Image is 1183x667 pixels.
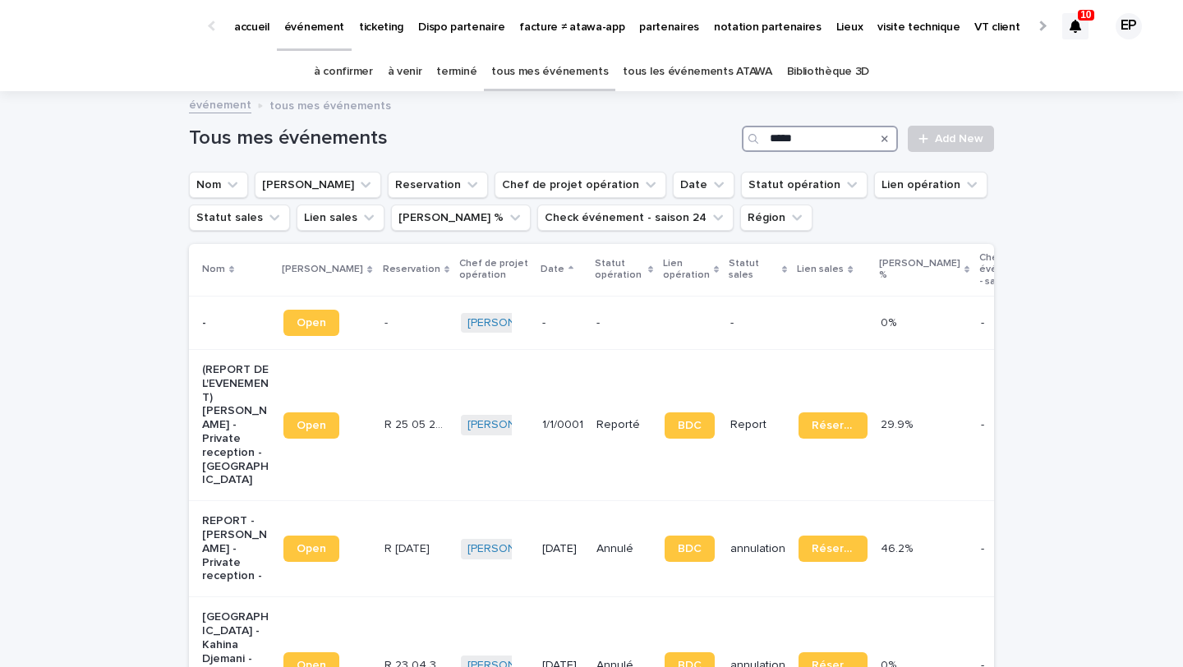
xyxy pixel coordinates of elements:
a: Open [283,310,339,336]
a: [PERSON_NAME] [467,316,557,330]
a: Open [283,536,339,562]
a: Réservation [799,412,867,439]
p: 29.9% [881,415,916,432]
a: à confirmer [314,53,373,91]
a: tous mes événements [491,53,608,91]
p: Reservation [383,260,440,278]
button: Check événement - saison 24 [537,205,734,231]
a: BDC [665,536,715,562]
a: Open [283,412,339,439]
p: - [542,316,583,330]
a: Réservation [799,536,867,562]
p: - [981,542,1043,556]
p: - [981,316,1043,330]
p: Reporté [596,418,651,432]
span: Open [297,543,326,554]
p: - [596,316,651,330]
p: - [202,316,270,330]
p: Nom [202,260,225,278]
button: Région [740,205,812,231]
a: [PERSON_NAME] [467,542,557,556]
p: Report [730,418,785,432]
p: Date [541,260,564,278]
p: 10 [1080,9,1091,21]
a: BDC [665,412,715,439]
p: Statut opération [595,255,644,285]
p: - [981,418,1043,432]
span: BDC [678,420,702,431]
h1: Tous mes événements [189,126,735,150]
p: 0% [881,313,900,330]
p: R 23 03 1736 [384,539,433,556]
button: Statut sales [189,205,290,231]
button: Lien opération [874,172,987,198]
a: [PERSON_NAME] [467,418,557,432]
p: tous mes événements [269,95,391,113]
p: 46.2% [881,539,916,556]
span: Réservation [812,543,854,554]
p: Lien sales [797,260,844,278]
p: - [384,313,391,330]
span: Add New [935,133,983,145]
input: Search [742,126,898,152]
tr: -Open-- [PERSON_NAME] ---0%0% --- [189,296,1151,349]
a: Bibliothèque 3D [787,53,869,91]
button: Marge % [391,205,531,231]
img: Ls34BcGeRexTGTNfXpUC [33,10,192,43]
button: Chef de projet opération [495,172,666,198]
tr: (REPORT DE L'EVENEMENT) [PERSON_NAME] - Private reception - [GEOGRAPHIC_DATA]OpenR 25 05 2666R 25... [189,349,1151,500]
a: tous les événements ATAWA [623,53,771,91]
a: à venir [388,53,422,91]
p: R 25 05 2666 [384,415,451,432]
tr: REPORT - [PERSON_NAME] - Private reception -OpenR [DATE]R [DATE] [PERSON_NAME] [DATE]AnnuléBDCann... [189,501,1151,597]
a: événement [189,94,251,113]
span: Réservation [812,420,854,431]
p: annulation [730,542,785,556]
p: (REPORT DE L'EVENEMENT) [PERSON_NAME] - Private reception - [GEOGRAPHIC_DATA] [202,363,270,487]
button: Statut opération [741,172,868,198]
p: Annulé [596,542,651,556]
div: EP [1116,13,1142,39]
button: Lien sales [297,205,384,231]
p: Lien opération [663,255,710,285]
p: REPORT - [PERSON_NAME] - Private reception - [202,514,270,583]
p: Chef de projet opération [459,255,531,285]
button: Lien Stacker [255,172,381,198]
span: BDC [678,543,702,554]
p: [PERSON_NAME] [282,260,363,278]
p: [DATE] [542,542,583,556]
a: Add New [908,126,994,152]
div: 10 [1062,13,1089,39]
span: Open [297,317,326,329]
p: 1/1/0001 [542,418,583,432]
a: terminé [436,53,476,91]
button: Reservation [388,172,488,198]
p: Statut sales [729,255,778,285]
button: Nom [189,172,248,198]
button: Date [673,172,734,198]
p: Check événement - saison 24 [979,249,1035,291]
span: Open [297,420,326,431]
p: - [730,316,785,330]
p: [PERSON_NAME] % [879,255,960,285]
